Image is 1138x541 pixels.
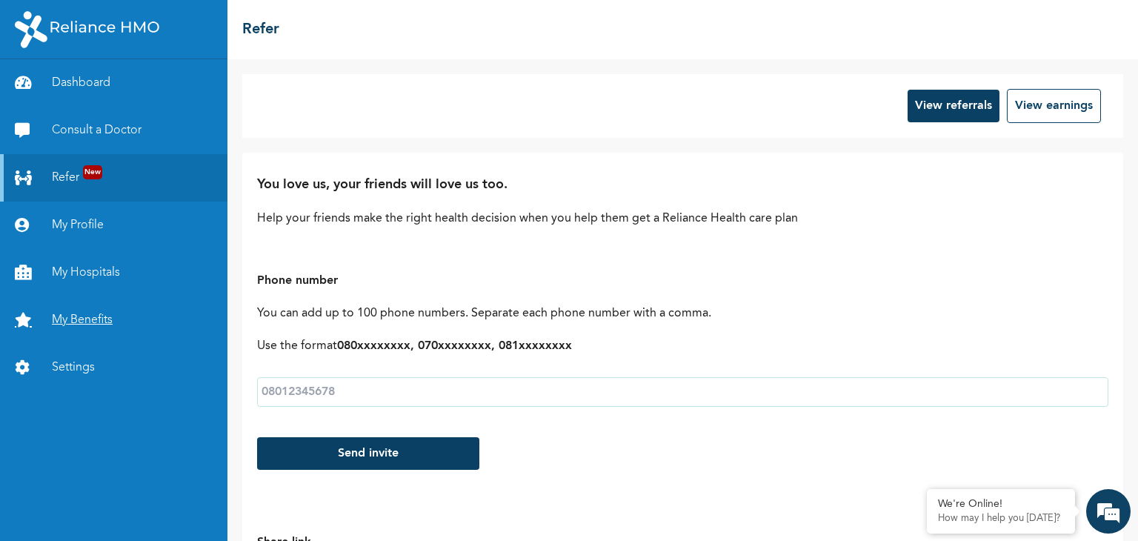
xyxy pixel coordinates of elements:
span: We're online! [86,189,204,339]
h2: Refer [242,19,279,41]
span: Conversation [7,487,145,497]
p: Help your friends make the right health decision when you help them get a Reliance Health care plan [257,210,1108,228]
textarea: Type your message and hit 'Enter' [7,409,282,461]
div: We're Online! [938,498,1064,511]
img: RelianceHMO's Logo [15,11,159,48]
input: 08012345678 [257,377,1108,407]
button: View referrals [908,90,999,122]
img: d_794563401_company_1708531726252_794563401 [27,74,60,111]
p: Use the format [257,337,1108,355]
button: Send invite [257,437,479,470]
h3: Phone number [257,272,1108,290]
button: View earnings [1007,89,1101,123]
p: How may I help you today? [938,513,1064,525]
div: Chat with us now [77,83,249,102]
div: FAQs [145,461,283,507]
span: New [83,165,102,179]
p: You can add up to 100 phone numbers. Separate each phone number with a comma. [257,305,1108,322]
div: Minimize live chat window [243,7,279,43]
h2: You love us, your friends will love us too. [257,175,1108,195]
b: 080xxxxxxxx, 070xxxxxxxx, 081xxxxxxxx [337,340,572,352]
